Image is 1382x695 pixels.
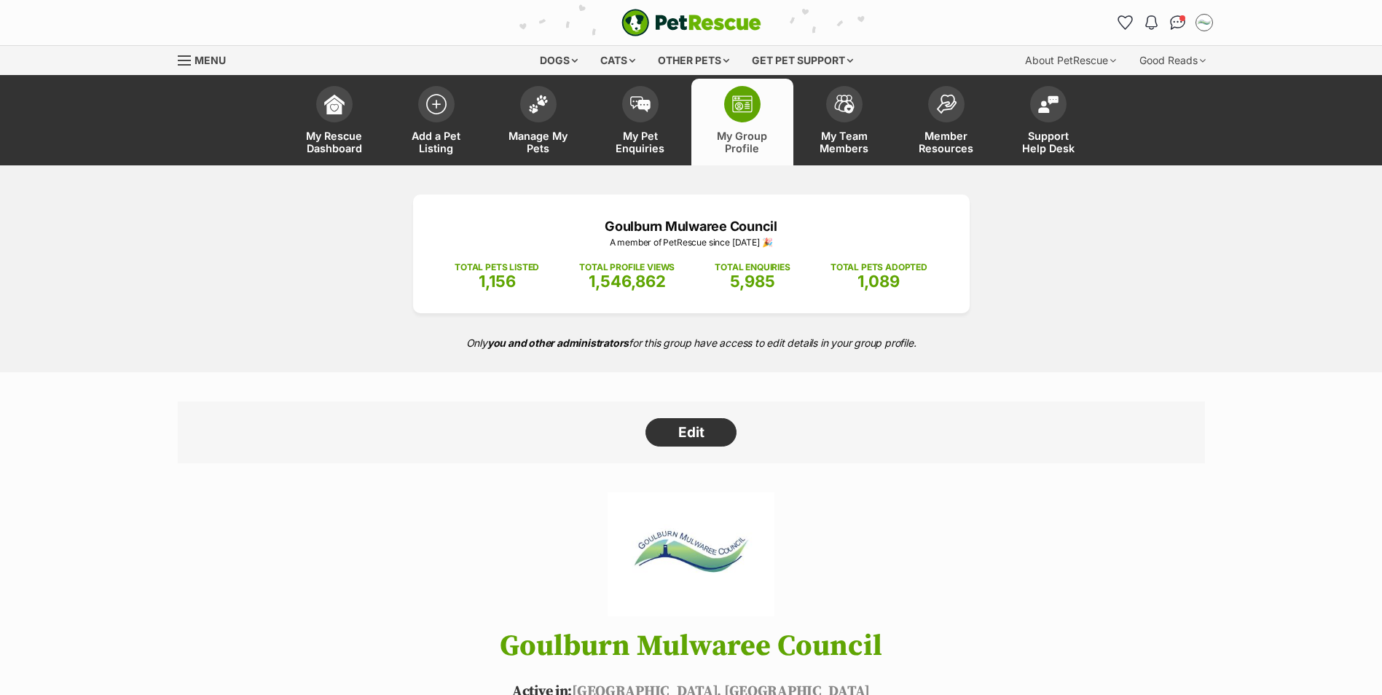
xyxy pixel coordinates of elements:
[831,261,927,274] p: TOTAL PETS ADOPTED
[506,130,571,154] span: Manage My Pets
[1145,15,1157,30] img: notifications-46538b983faf8c2785f20acdc204bb7945ddae34d4c08c2a6579f10ce5e182be.svg
[621,9,761,36] img: logo-e224e6f780fb5917bec1dbf3a21bbac754714ae5b6737aabdf751b685950b380.svg
[834,95,855,114] img: team-members-icon-5396bd8760b3fe7c0b43da4ab00e1e3bb1a5d9ba89233759b79545d2d3fc5d0d.svg
[608,130,673,154] span: My Pet Enquiries
[435,216,948,236] p: Goulburn Mulwaree Council
[914,130,979,154] span: Member Resources
[710,130,775,154] span: My Group Profile
[936,94,957,114] img: member-resources-icon-8e73f808a243e03378d46382f2149f9095a855e16c252ad45f914b54edf8863c.svg
[487,79,589,165] a: Manage My Pets
[732,95,753,113] img: group-profile-icon-3fa3cf56718a62981997c0bc7e787c4b2cf8bcc04b72c1350f741eb67cf2f40e.svg
[302,130,367,154] span: My Rescue Dashboard
[385,79,487,165] a: Add a Pet Listing
[455,261,539,274] p: TOTAL PETS LISTED
[895,79,997,165] a: Member Resources
[435,236,948,249] p: A member of PetRescue since [DATE] 🎉
[997,79,1099,165] a: Support Help Desk
[1016,130,1081,154] span: Support Help Desk
[1114,11,1216,34] ul: Account quick links
[404,130,469,154] span: Add a Pet Listing
[1015,46,1126,75] div: About PetRescue
[715,261,790,274] p: TOTAL ENQUIRIES
[579,261,675,274] p: TOTAL PROFILE VIEWS
[178,46,236,72] a: Menu
[1038,95,1059,113] img: help-desk-icon-fdf02630f3aa405de69fd3d07c3f3aa587a6932b1a1747fa1d2bba05be0121f9.svg
[742,46,863,75] div: Get pet support
[645,418,737,447] a: Edit
[1129,46,1216,75] div: Good Reads
[487,337,629,349] strong: you and other administrators
[630,96,651,112] img: pet-enquiries-icon-7e3ad2cf08bfb03b45e93fb7055b45f3efa6380592205ae92323e6603595dc1f.svg
[324,94,345,114] img: dashboard-icon-eb2f2d2d3e046f16d808141f083e7271f6b2e854fb5c12c21221c1fb7104beca.svg
[730,272,775,291] span: 5,985
[195,54,226,66] span: Menu
[589,79,691,165] a: My Pet Enquiries
[479,272,516,291] span: 1,156
[1193,11,1216,34] button: My account
[283,79,385,165] a: My Rescue Dashboard
[608,492,774,616] img: Goulburn Mulwaree Council
[1166,11,1190,34] a: Conversations
[812,130,877,154] span: My Team Members
[1140,11,1163,34] button: Notifications
[156,630,1227,662] h1: Goulburn Mulwaree Council
[691,79,793,165] a: My Group Profile
[426,94,447,114] img: add-pet-listing-icon-0afa8454b4691262ce3f59096e99ab1cd57d4a30225e0717b998d2c9b9846f56.svg
[1114,11,1137,34] a: Favourites
[1197,15,1212,30] img: Adam Skelly profile pic
[528,95,549,114] img: manage-my-pets-icon-02211641906a0b7f246fdf0571729dbe1e7629f14944591b6c1af311fb30b64b.svg
[1170,15,1185,30] img: chat-41dd97257d64d25036548639549fe6c8038ab92f7586957e7f3b1b290dea8141.svg
[793,79,895,165] a: My Team Members
[589,272,666,291] span: 1,546,862
[530,46,588,75] div: Dogs
[648,46,739,75] div: Other pets
[590,46,645,75] div: Cats
[857,272,900,291] span: 1,089
[621,9,761,36] a: PetRescue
